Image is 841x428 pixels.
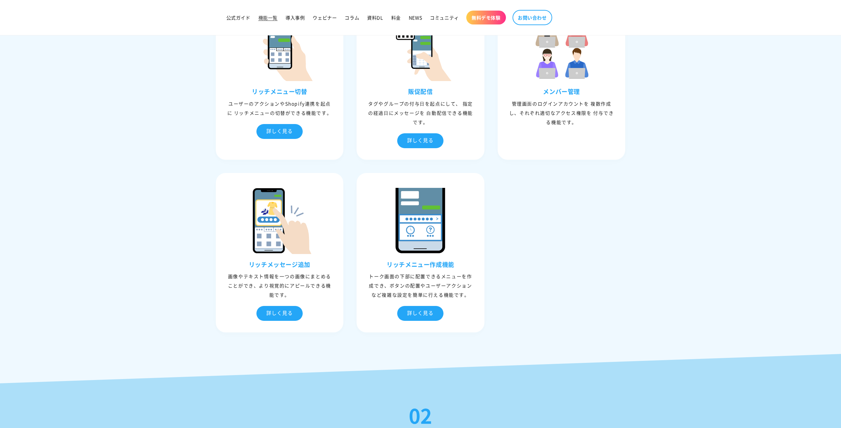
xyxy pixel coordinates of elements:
span: コミュニティ [430,15,459,21]
h3: メンバー管理 [499,88,624,95]
img: リッチメッセージ追加 [247,188,313,254]
span: お問い合わせ [518,15,547,21]
span: コラム [345,15,359,21]
h3: リッチメッセージ追加 [217,261,342,268]
span: ウェビナー [313,15,337,21]
h3: リッチメニュー切替 [217,88,342,95]
img: リッチメニュー作成機能 [387,188,453,254]
a: 無料デモ体験 [466,11,506,24]
img: メンバー管理 [528,15,594,81]
a: お問い合わせ [513,10,552,25]
div: 02 [409,405,432,425]
div: 詳しく見る [397,133,443,148]
a: 機能一覧 [254,11,282,24]
a: 公式ガイド [222,11,254,24]
div: トーク画面の下部に配置できるメニューを作成でき、ボタンの配置やユーザーアクションなど複雑な設定を簡単に行える機能です。 [358,272,483,299]
div: 詳しく見る [256,306,303,321]
span: 導入事例 [286,15,305,21]
span: 公式ガイド [226,15,250,21]
a: 導入事例 [282,11,309,24]
h3: リッチメニュー作成機能 [358,261,483,268]
img: 販促配信 [387,15,453,81]
div: 詳しく見る [256,124,303,139]
span: 料金 [391,15,401,21]
span: 機能一覧 [258,15,278,21]
span: 資料DL [367,15,383,21]
span: NEWS [409,15,422,21]
a: 料金 [387,11,405,24]
a: コラム [341,11,363,24]
a: NEWS [405,11,426,24]
a: コミュニティ [426,11,463,24]
h3: 販促配信 [358,88,483,95]
div: ユーザーのアクションやShopify連携を起点に リッチメニューの切替ができる機能です。 [217,99,342,117]
div: タグやグループの付与⽇を起点にして、 指定の経過⽇にメッセージを ⾃動配信できる機能です。 [358,99,483,127]
div: 管理画⾯のログインアカウントを 複数作成し、それぞれ適切なアクセス権限を 付与できる機能です。 [499,99,624,127]
a: 資料DL [363,11,387,24]
img: リッチメニュー切替 [247,15,313,81]
a: ウェビナー [309,11,341,24]
span: 無料デモ体験 [472,15,501,21]
div: 詳しく見る [397,306,443,321]
div: 画像やテキスト情報を一つの画像にまとめることができ、より視覚的にアピールできる機能です。 [217,272,342,299]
